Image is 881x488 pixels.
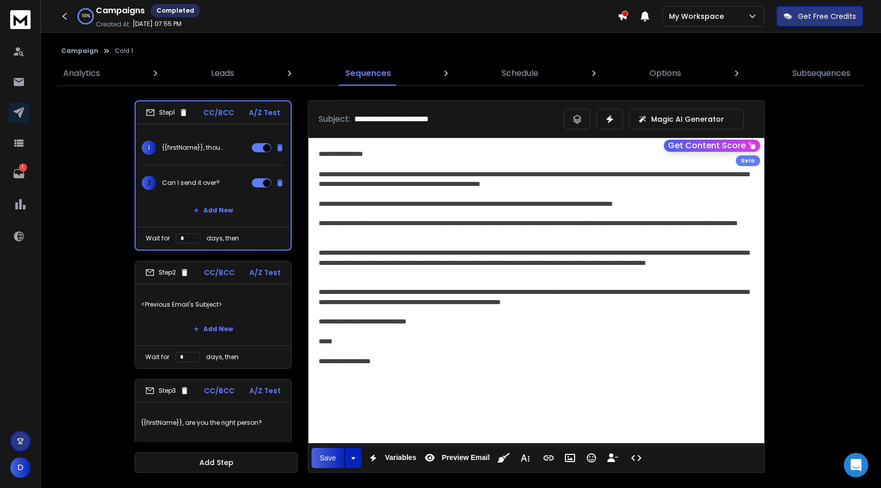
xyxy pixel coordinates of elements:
[10,10,31,29] img: logo
[496,61,545,86] a: Schedule
[643,61,687,86] a: Options
[185,437,241,457] button: Add New
[206,353,239,361] p: days, then
[206,234,239,242] p: days, then
[798,11,856,21] p: Get Free Credits
[319,113,350,125] p: Subject:
[142,176,156,190] span: 2
[151,4,200,17] div: Completed
[629,109,744,129] button: Magic AI Generator
[141,290,285,319] p: <Previous Email's Subject>
[9,164,29,184] a: 1
[185,319,241,339] button: Add New
[115,47,133,55] p: Cold 1
[185,200,241,221] button: Add New
[345,67,391,79] p: Sequences
[133,20,182,28] p: [DATE] 07:55 PM
[162,179,220,187] p: Can I send it over?
[650,67,681,79] p: Options
[145,386,189,395] div: Step 3
[82,13,90,19] p: 100 %
[364,448,419,468] button: Variables
[141,409,285,437] p: {{firstName}}, are you the right person?
[204,386,235,396] p: CC/BCC
[19,164,27,172] p: 1
[664,140,760,152] button: Get Content Score
[146,108,188,117] div: Step 1
[10,457,31,478] button: D
[211,67,234,79] p: Leads
[736,155,760,166] div: Beta
[96,5,145,17] h1: Campaigns
[502,67,538,79] p: Schedule
[420,448,491,468] button: Preview Email
[792,67,850,79] p: Subsequences
[515,448,535,468] button: More Text
[135,261,292,369] li: Step2CC/BCCA/Z Test<Previous Email's Subject>Add NewWait fordays, then
[539,448,558,468] button: Insert Link (⌘K)
[162,144,227,152] p: {{firstName}}, thoughts?
[135,379,292,487] li: Step3CC/BCCA/Z Test{{firstName}}, are you the right person?Add NewWait fordays, then
[145,353,169,361] p: Wait for
[669,11,728,21] p: My Workspace
[142,141,156,155] span: 1
[205,61,240,86] a: Leads
[203,107,234,118] p: CC/BCC
[135,100,292,251] li: Step1CC/BCCA/Z Test1{{firstName}}, thoughts?2Can I send it over?Add NewWait fordays, then
[494,448,513,468] button: Clean HTML
[439,453,491,462] span: Preview Email
[651,114,724,124] p: Magic AI Generator
[776,6,863,26] button: Get Free Credits
[786,61,857,86] a: Subsequences
[61,47,98,55] button: Campaign
[339,61,397,86] a: Sequences
[560,448,580,468] button: Insert Image (⌘P)
[383,453,419,462] span: Variables
[582,448,601,468] button: Emoticons
[627,448,646,468] button: Code View
[249,386,281,396] p: A/Z Test
[844,453,868,477] div: Open Intercom Messenger
[603,448,623,468] button: Insert Unsubscribe Link
[249,267,281,278] p: A/Z Test
[96,20,131,29] p: Created At:
[63,67,100,79] p: Analytics
[145,268,189,277] div: Step 2
[249,107,280,118] p: A/Z Test
[204,267,235,278] p: CC/BCC
[312,448,344,468] button: Save
[57,61,106,86] a: Analytics
[146,234,170,242] p: Wait for
[135,452,298,473] button: Add Step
